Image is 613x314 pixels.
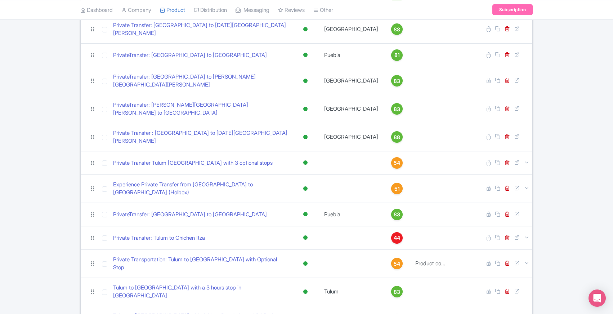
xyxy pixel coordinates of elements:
a: PrivateTransfer: [PERSON_NAME][GEOGRAPHIC_DATA][PERSON_NAME] to [GEOGRAPHIC_DATA] [113,101,288,117]
span: 81 [394,51,400,59]
a: Private Transfer: [GEOGRAPHIC_DATA] to [DATE][GEOGRAPHIC_DATA][PERSON_NAME] [113,21,288,37]
td: Product co... [412,249,449,278]
a: Experience Private Transfer from [GEOGRAPHIC_DATA] to [GEOGRAPHIC_DATA] (Holbox) [113,181,288,197]
a: 88 [385,131,409,143]
td: [GEOGRAPHIC_DATA] [320,95,382,123]
span: 83 [394,211,400,218]
span: 44 [394,234,400,242]
a: Tulum to [GEOGRAPHIC_DATA] with a 3 hours stop in [GEOGRAPHIC_DATA] [113,284,288,300]
div: Active [302,183,309,194]
div: Active [302,104,309,114]
span: 54 [394,260,400,268]
td: Puebla [320,203,382,226]
a: PrivateTransfer: [GEOGRAPHIC_DATA] to [PERSON_NAME][GEOGRAPHIC_DATA][PERSON_NAME] [113,73,288,89]
div: Open Intercom Messenger [589,289,606,307]
span: 88 [394,133,400,141]
a: 51 [385,183,409,194]
span: 88 [394,26,400,34]
a: 54 [385,258,409,269]
div: Active [302,76,309,86]
div: Active [302,233,309,243]
td: Puebla [320,43,382,67]
a: Private Transfer Tulum [GEOGRAPHIC_DATA] with 3 optional stops [113,159,273,167]
a: Private Transfer : [GEOGRAPHIC_DATA] to [DATE][GEOGRAPHIC_DATA][PERSON_NAME] [113,129,288,145]
div: Active [302,24,309,35]
a: 83 [385,103,409,115]
span: 51 [394,185,400,193]
a: 81 [385,49,409,61]
a: Subscription [492,4,533,15]
a: 54 [385,157,409,169]
span: 83 [394,288,400,296]
a: 83 [385,75,409,87]
span: 83 [394,105,400,113]
a: Private Transfer: Tulum to Chichen Itza [113,234,205,242]
a: PrivateTransfer: [GEOGRAPHIC_DATA] to [GEOGRAPHIC_DATA] [113,51,267,59]
td: [GEOGRAPHIC_DATA] [320,67,382,95]
div: Active [302,258,309,269]
div: Active [302,50,309,60]
div: Active [302,209,309,220]
td: [GEOGRAPHIC_DATA] [320,15,382,43]
a: 83 [385,209,409,220]
a: 44 [385,232,409,244]
td: [GEOGRAPHIC_DATA] [320,123,382,151]
a: PrivateTransfer: [GEOGRAPHIC_DATA] to [GEOGRAPHIC_DATA] [113,211,267,219]
div: Active [302,158,309,168]
a: 88 [385,23,409,35]
div: Active [302,132,309,142]
span: 54 [394,159,400,167]
span: 83 [394,77,400,85]
div: Active [302,287,309,297]
a: Private Transportation: Tulum to [GEOGRAPHIC_DATA] with Optional Stop [113,256,288,272]
a: 83 [385,286,409,297]
td: Tulum [320,278,382,306]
